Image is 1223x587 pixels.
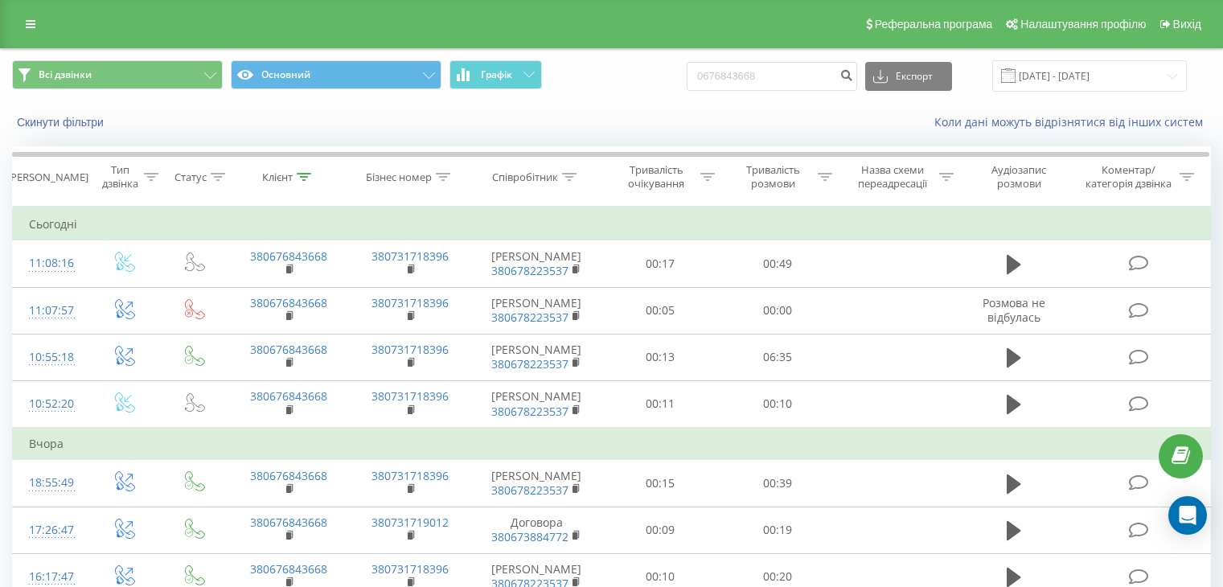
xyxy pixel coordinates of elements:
[602,240,719,287] td: 00:17
[934,114,1211,129] a: Коли дані можуть відрізнятися вiд інших систем
[29,388,72,420] div: 10:52:20
[29,342,72,373] div: 10:55:18
[7,170,88,184] div: [PERSON_NAME]
[366,170,432,184] div: Бізнес номер
[371,295,449,310] a: 380731718396
[602,287,719,334] td: 00:05
[371,515,449,530] a: 380731719012
[602,460,719,507] td: 00:15
[13,208,1211,240] td: Сьогодні
[250,388,327,404] a: 380676843668
[481,69,512,80] span: Графік
[719,460,835,507] td: 00:39
[250,295,327,310] a: 380676843668
[491,356,568,371] a: 380678223537
[471,380,602,428] td: [PERSON_NAME]
[491,310,568,325] a: 380678223537
[471,507,602,553] td: Договора
[471,460,602,507] td: [PERSON_NAME]
[851,163,935,191] div: Назва схеми переадресації
[174,170,207,184] div: Статус
[1173,18,1201,31] span: Вихід
[602,334,719,380] td: 00:13
[687,62,857,91] input: Пошук за номером
[12,115,112,129] button: Скинути фільтри
[492,170,558,184] div: Співробітник
[101,163,139,191] div: Тип дзвінка
[719,240,835,287] td: 00:49
[875,18,993,31] span: Реферальна програма
[1081,163,1176,191] div: Коментар/категорія дзвінка
[29,515,72,546] div: 17:26:47
[602,380,719,428] td: 00:11
[972,163,1066,191] div: Аудіозапис розмови
[250,468,327,483] a: 380676843668
[1168,496,1207,535] div: Open Intercom Messenger
[29,248,72,279] div: 11:08:16
[617,163,697,191] div: Тривалість очікування
[250,248,327,264] a: 380676843668
[29,467,72,499] div: 18:55:49
[983,295,1045,325] span: Розмова не відбулась
[12,60,223,89] button: Всі дзвінки
[471,287,602,334] td: [PERSON_NAME]
[491,404,568,419] a: 380678223537
[250,515,327,530] a: 380676843668
[231,60,441,89] button: Основний
[471,334,602,380] td: [PERSON_NAME]
[449,60,542,89] button: Графік
[471,240,602,287] td: [PERSON_NAME]
[733,163,814,191] div: Тривалість розмови
[602,507,719,553] td: 00:09
[719,380,835,428] td: 00:10
[865,62,952,91] button: Експорт
[719,287,835,334] td: 00:00
[29,295,72,326] div: 11:07:57
[262,170,293,184] div: Клієнт
[491,529,568,544] a: 380673884772
[250,342,327,357] a: 380676843668
[13,428,1211,460] td: Вчора
[371,388,449,404] a: 380731718396
[491,263,568,278] a: 380678223537
[250,561,327,577] a: 380676843668
[719,507,835,553] td: 00:19
[719,334,835,380] td: 06:35
[491,482,568,498] a: 380678223537
[371,561,449,577] a: 380731718396
[371,342,449,357] a: 380731718396
[371,468,449,483] a: 380731718396
[1020,18,1146,31] span: Налаштування профілю
[39,68,92,81] span: Всі дзвінки
[371,248,449,264] a: 380731718396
